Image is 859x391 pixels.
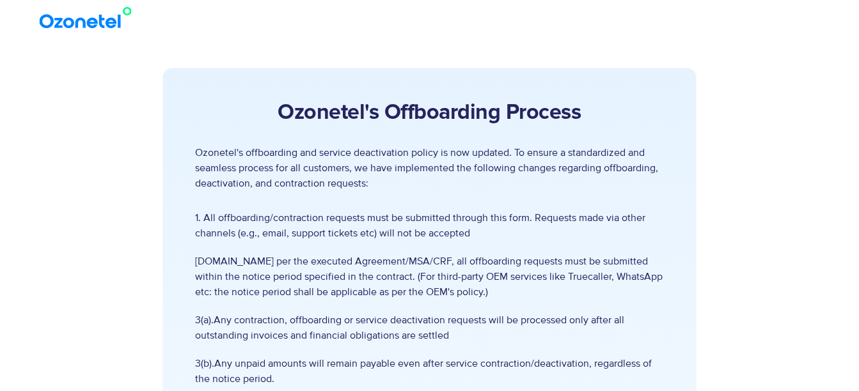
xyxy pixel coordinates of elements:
[195,210,664,241] span: 1. All offboarding/contraction requests must be submitted through this form. Requests made via ot...
[195,100,664,126] h2: Ozonetel's Offboarding Process
[195,254,664,300] span: [DOMAIN_NAME] per the executed Agreement/MSA/CRF, all offboarding requests must be submitted with...
[195,145,664,191] p: Ozonetel's offboarding and service deactivation policy is now updated. To ensure a standardized a...
[195,356,664,387] span: 3(b).Any unpaid amounts will remain payable even after service contraction/deactivation, regardle...
[195,312,664,343] span: 3(a).Any contraction, offboarding or service deactivation requests will be processed only after a...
